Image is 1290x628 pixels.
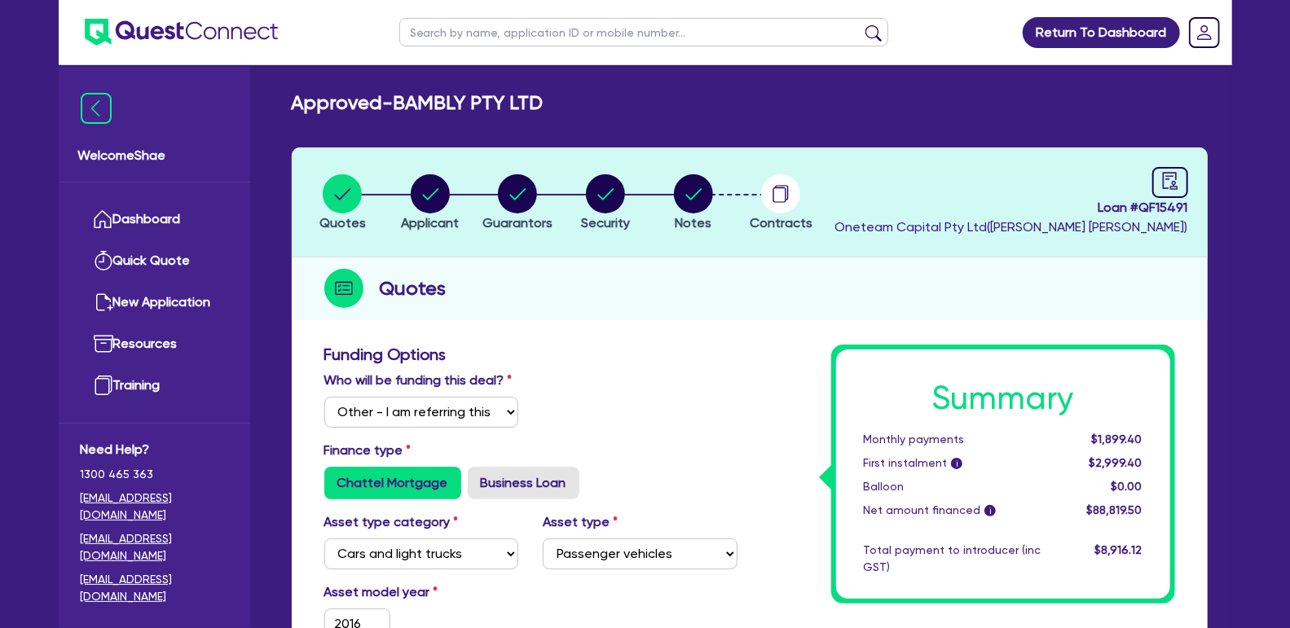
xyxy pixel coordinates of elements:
span: Quotes [319,215,366,231]
span: i [951,458,962,469]
label: Asset model year [312,582,531,602]
button: Contracts [749,173,813,234]
span: Applicant [401,215,459,231]
span: Need Help? [81,440,228,459]
span: audit [1161,172,1179,190]
label: Finance type [324,441,412,460]
img: quest-connect-logo-blue [85,19,278,46]
img: icon-menu-close [81,93,112,124]
button: Quotes [319,173,367,234]
span: $2,999.40 [1089,456,1142,469]
img: quick-quote [94,251,113,270]
span: i [984,505,996,516]
span: Loan # QF15491 [835,198,1188,217]
h1: Summary [864,379,1143,418]
span: $1,899.40 [1091,433,1142,446]
span: $88,819.50 [1086,503,1142,516]
label: Chattel Mortgage [324,467,461,499]
a: Resources [81,323,228,365]
span: Notes [675,215,711,231]
span: $8,916.12 [1094,543,1142,556]
img: step-icon [324,269,363,308]
label: Asset type category [324,512,459,532]
a: [EMAIL_ADDRESS][DOMAIN_NAME] [81,530,228,564]
a: New Application [81,282,228,323]
div: Net amount financed [852,502,1054,519]
label: Asset type [543,512,618,532]
h3: Funding Options [324,345,737,364]
div: Balloon [852,478,1054,495]
div: Total payment to introducer (inc GST) [852,542,1054,576]
img: new-application [94,292,113,312]
a: Dashboard [81,199,228,240]
span: Contracts [750,215,812,231]
a: Return To Dashboard [1023,17,1180,48]
span: $0.00 [1111,480,1142,493]
button: Security [580,173,631,234]
button: Guarantors [482,173,553,234]
h2: Approved - BAMBLY PTY LTD [292,91,544,115]
button: Notes [673,173,714,234]
a: Quick Quote [81,240,228,282]
span: Security [581,215,630,231]
input: Search by name, application ID or mobile number... [399,18,888,46]
span: Oneteam Capital Pty Ltd ( [PERSON_NAME] [PERSON_NAME] ) [835,219,1188,235]
a: Dropdown toggle [1183,11,1226,54]
div: Monthly payments [852,431,1054,448]
span: Guarantors [482,215,553,231]
span: Welcome Shae [78,146,231,165]
label: Who will be funding this deal? [324,371,513,390]
span: 1300 465 363 [81,466,228,483]
button: Applicant [400,173,460,234]
div: First instalment [852,455,1054,472]
img: resources [94,334,113,354]
h2: Quotes [380,274,447,303]
img: training [94,375,113,395]
label: Business Loan [468,467,579,499]
a: [EMAIL_ADDRESS][DOMAIN_NAME] [81,571,228,605]
a: Training [81,365,228,406]
a: [EMAIL_ADDRESS][DOMAIN_NAME] [81,490,228,524]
